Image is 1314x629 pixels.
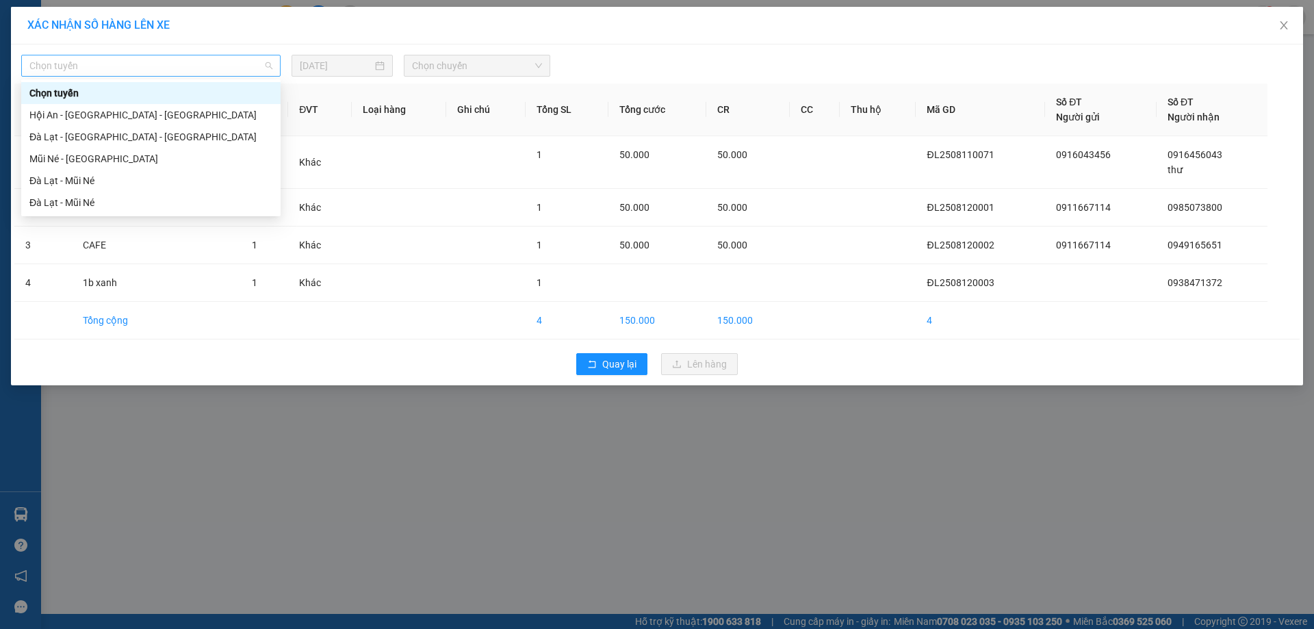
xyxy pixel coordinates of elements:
span: 0911667114 [1056,240,1111,251]
th: Tổng cước [608,84,707,136]
th: CR [706,84,790,136]
td: Khác [288,264,352,302]
td: Khác [288,136,352,189]
td: 150.000 [706,302,790,339]
span: 50.000 [619,149,649,160]
span: 50.000 [717,202,747,213]
span: Chọn tuyến [29,55,272,76]
span: 0911667114 [1056,202,1111,213]
span: CƯỚC RỒI : [10,95,75,110]
td: 4 [526,302,608,339]
div: Mũi Né - Đà Lạt [21,148,281,170]
span: Số ĐT [1056,97,1082,107]
div: Mũi Né - [GEOGRAPHIC_DATA] [29,151,272,166]
span: Quay lại [602,357,636,372]
input: 12/08/2025 [300,58,372,73]
button: uploadLên hàng [661,353,738,375]
div: Đà Lạt - Mũi Né [21,170,281,192]
span: 50.000 [717,149,747,160]
td: 1 [14,136,72,189]
span: Chọn chuyến [412,55,542,76]
div: Đà Lạt - Mũi Né [21,192,281,214]
span: DĐ: [160,69,180,84]
span: ĐL2508110071 [927,149,994,160]
td: 4 [916,302,1045,339]
th: Loại hàng [352,84,446,136]
td: CAFE [72,227,240,264]
td: 150.000 [608,302,707,339]
div: [PERSON_NAME] [160,12,270,42]
div: 0949165651 [160,42,270,62]
td: Khác [288,189,352,227]
div: Chọn tuyến [29,86,272,101]
span: thư [1168,164,1183,175]
span: 0985073800 [1168,202,1222,213]
span: 1 [537,277,542,288]
span: 38 NDC [180,62,250,86]
span: Người nhận [1168,112,1220,123]
span: Số ĐT [1168,97,1194,107]
span: 1 [252,240,257,251]
span: XÁC NHẬN SỐ HÀNG LÊN XE [27,18,170,31]
th: STT [14,84,72,136]
span: rollback [587,359,597,370]
span: 50.000 [619,202,649,213]
th: Thu hộ [840,84,916,136]
span: 0938471372 [1168,277,1222,288]
button: rollbackQuay lại [576,353,647,375]
th: CC [790,84,840,136]
span: 50.000 [619,240,649,251]
span: 1 [537,240,542,251]
div: Hội An - [GEOGRAPHIC_DATA] - [GEOGRAPHIC_DATA] [29,107,272,123]
span: 50.000 [717,240,747,251]
div: Hội An - Nha Trang - Đà Lạt [21,104,281,126]
div: 50.000 [10,94,153,110]
th: ĐVT [288,84,352,136]
span: 0949165651 [1168,240,1222,251]
span: ĐL2508120001 [927,202,994,213]
span: ĐL2508120002 [927,240,994,251]
span: 0916456043 [1168,149,1222,160]
div: 0911667114 [12,42,151,62]
td: 3 [14,227,72,264]
th: Ghi chú [446,84,526,136]
span: Người gửi [1056,112,1100,123]
div: Chọn tuyến [21,82,281,104]
span: close [1278,20,1289,31]
div: Đà Lạt - Mũi Né [29,173,272,188]
span: 1 [252,277,257,288]
td: 2 [14,189,72,227]
span: 1 [537,149,542,160]
span: 0916043456 [1056,149,1111,160]
th: Mã GD [916,84,1045,136]
div: [GEOGRAPHIC_DATA] [12,12,151,42]
div: Đà Lạt - Nha Trang - Hội An [21,126,281,148]
span: ĐL2508120003 [927,277,994,288]
td: Khác [288,227,352,264]
span: 1 [537,202,542,213]
div: Đà Lạt - Mũi Né [29,195,272,210]
div: Đà Lạt - [GEOGRAPHIC_DATA] - [GEOGRAPHIC_DATA] [29,129,272,144]
button: Close [1265,7,1303,45]
th: Tổng SL [526,84,608,136]
td: 1b xanh [72,264,240,302]
span: Gửi: [12,12,33,26]
td: Tổng cộng [72,302,240,339]
td: 4 [14,264,72,302]
span: Nhận: [160,12,193,26]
